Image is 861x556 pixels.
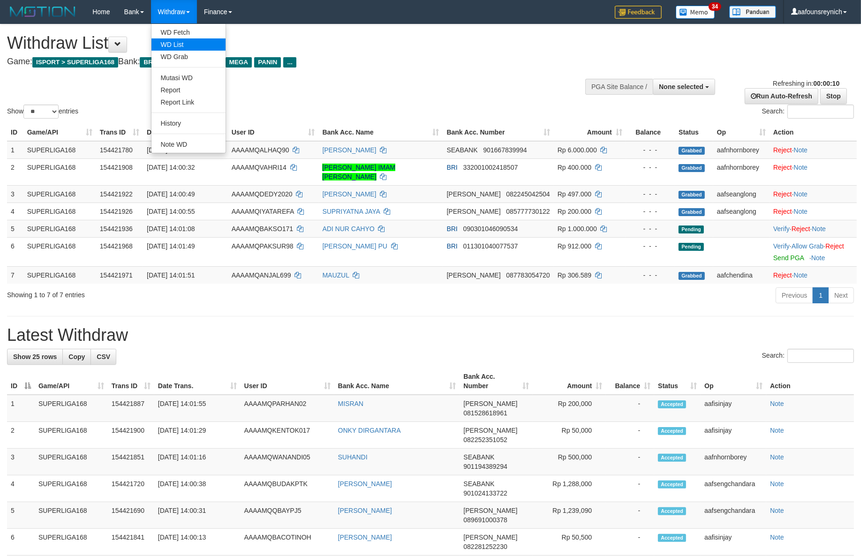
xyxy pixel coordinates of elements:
[154,449,241,475] td: [DATE] 14:01:16
[241,395,334,422] td: AAAAMQPARHAN02
[338,427,401,434] a: ONKY DIRGANTARA
[151,96,226,108] a: Report Link
[659,83,703,90] span: None selected
[100,242,133,250] span: 154421968
[147,225,195,233] span: [DATE] 14:01:08
[653,79,715,95] button: None selected
[7,185,23,203] td: 3
[762,105,854,119] label: Search:
[447,190,501,198] span: [PERSON_NAME]
[35,502,108,529] td: SUPERLIGA168
[606,529,654,556] td: -
[675,124,713,141] th: Status
[506,208,550,215] span: Copy 085777730122 to clipboard
[7,158,23,185] td: 2
[154,529,241,556] td: [DATE] 14:00:13
[232,242,294,250] span: AAAAMQPAKSUR98
[558,225,597,233] span: Rp 1.000.000
[154,502,241,529] td: [DATE] 14:00:31
[322,190,376,198] a: [PERSON_NAME]
[140,57,158,68] span: BRI
[7,286,352,300] div: Showing 1 to 7 of 7 entries
[679,164,705,172] span: Grabbed
[654,368,701,395] th: Status: activate to sort column ascending
[62,349,91,365] a: Copy
[463,400,517,407] span: [PERSON_NAME]
[100,146,133,154] span: 154421780
[533,449,606,475] td: Rp 500,000
[7,57,565,67] h4: Game: Bank:
[679,225,704,233] span: Pending
[108,475,154,502] td: 154421720
[338,533,392,541] a: [PERSON_NAME]
[773,208,792,215] a: Reject
[463,453,494,461] span: SEABANK
[7,349,63,365] a: Show 25 rows
[322,242,387,250] a: [PERSON_NAME] PU
[241,529,334,556] td: AAAAMQBACOTINOH
[776,287,813,303] a: Previous
[701,449,766,475] td: aafnhornborey
[463,489,507,497] span: Copy 901024133722 to clipboard
[108,422,154,449] td: 154421900
[97,353,110,361] span: CSV
[770,427,784,434] a: Note
[23,158,96,185] td: SUPERLIGA168
[709,2,721,11] span: 34
[762,349,854,363] label: Search:
[147,242,195,250] span: [DATE] 14:01:49
[147,164,195,171] span: [DATE] 14:00:32
[241,422,334,449] td: AAAAMQKENTOK017
[241,368,334,395] th: User ID: activate to sort column ascending
[463,463,507,470] span: Copy 901194389294 to clipboard
[7,266,23,284] td: 7
[463,516,507,524] span: Copy 089691000378 to clipboard
[533,502,606,529] td: Rp 1,239,090
[241,475,334,502] td: AAAAMQBUDAKPTK
[658,481,686,488] span: Accepted
[794,271,808,279] a: Note
[35,422,108,449] td: SUPERLIGA168
[701,475,766,502] td: aafsengchandara
[338,480,392,488] a: [PERSON_NAME]
[23,266,96,284] td: SUPERLIGA168
[232,164,287,171] span: AAAAMQVAHRI14
[23,203,96,220] td: SUPERLIGA168
[729,6,776,18] img: panduan.png
[812,225,826,233] a: Note
[792,242,823,250] a: Allow Grab
[318,124,443,141] th: Bank Acc. Name: activate to sort column ascending
[770,266,857,284] td: ·
[338,453,368,461] a: SUHANDI
[463,436,507,443] span: Copy 082252351052 to clipboard
[773,254,804,262] a: Send PGA
[770,507,784,514] a: Note
[745,88,818,104] a: Run Auto-Refresh
[241,449,334,475] td: AAAAMQWANANDI05
[147,190,195,198] span: [DATE] 14:00:49
[7,237,23,266] td: 6
[770,203,857,220] td: ·
[658,400,686,408] span: Accepted
[606,449,654,475] td: -
[626,124,675,141] th: Balance
[7,220,23,237] td: 5
[23,124,96,141] th: Game/API: activate to sort column ascending
[334,368,460,395] th: Bank Acc. Name: activate to sort column ascending
[606,475,654,502] td: -
[770,533,784,541] a: Note
[713,141,770,159] td: aafnhornborey
[232,146,289,154] span: AAAAMQALHAQ90
[679,191,705,199] span: Grabbed
[483,146,527,154] span: Copy 901667839994 to clipboard
[151,38,226,51] a: WD List
[554,124,626,141] th: Amount: activate to sort column ascending
[630,207,671,216] div: - - -
[533,422,606,449] td: Rp 50,000
[7,34,565,53] h1: Withdraw List
[7,124,23,141] th: ID
[463,164,518,171] span: Copy 332001002418507 to clipboard
[770,141,857,159] td: ·
[770,400,784,407] a: Note
[154,422,241,449] td: [DATE] 14:01:29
